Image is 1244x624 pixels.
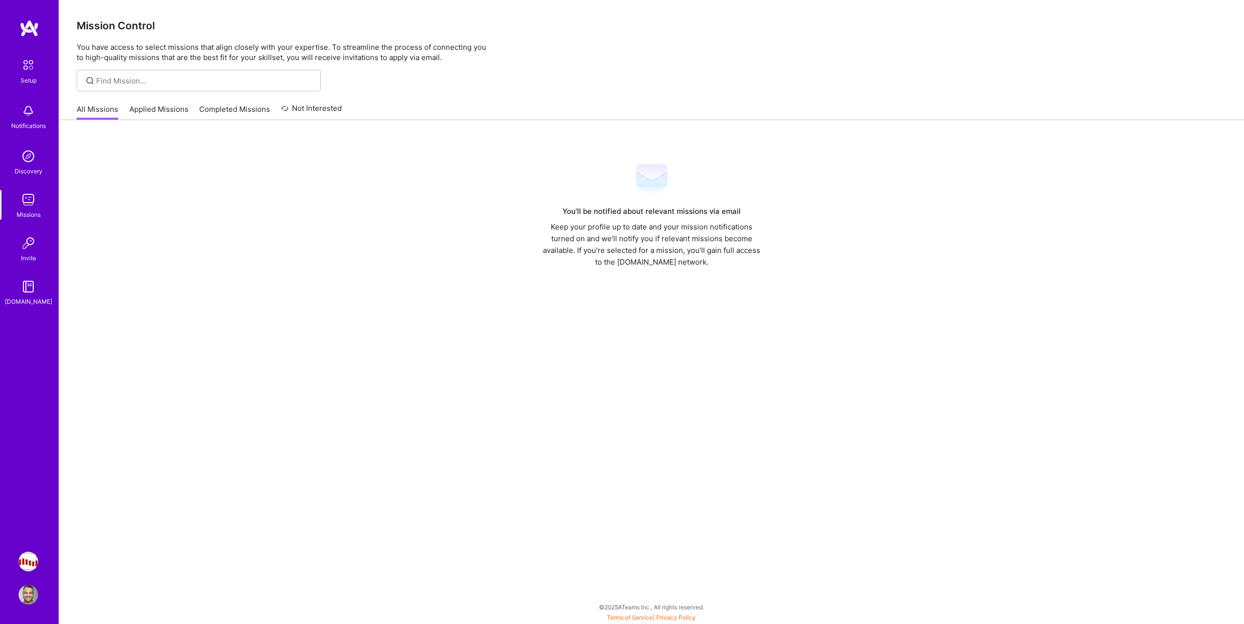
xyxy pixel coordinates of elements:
i: icon SearchGrey [84,75,96,86]
img: logo [20,20,39,37]
a: Privacy Policy [656,614,696,621]
div: [DOMAIN_NAME] [5,296,52,307]
div: Keep your profile up to date and your mission notifications turned on and we’ll notify you if rel... [539,221,765,268]
img: setup [18,55,39,75]
img: Steelbay.ai: AI Engineer for Multi-Agent Platform [19,552,38,571]
img: guide book [19,277,38,296]
img: teamwork [19,190,38,209]
a: Not Interested [281,103,342,120]
h3: Mission Control [77,20,1226,32]
div: You’ll be notified about relevant missions via email [539,206,765,217]
p: You have access to select missions that align closely with your expertise. To streamline the proc... [77,42,1226,62]
img: Invite [19,233,38,253]
div: Notifications [11,121,46,131]
img: User Avatar [19,585,38,604]
a: Completed Missions [199,104,270,120]
img: bell [19,101,38,121]
span: | [607,614,696,621]
img: Mail [636,163,667,194]
a: Terms of Service [607,614,653,621]
img: discovery [19,146,38,166]
div: Discovery [15,166,42,176]
a: User Avatar [16,585,41,604]
div: © 2025 ATeams Inc., All rights reserved. [59,595,1244,619]
a: Applied Missions [129,104,188,120]
div: Invite [21,253,36,263]
input: Find Mission... [96,76,313,86]
a: Steelbay.ai: AI Engineer for Multi-Agent Platform [16,552,41,571]
div: Setup [21,75,37,85]
div: Missions [17,209,41,220]
a: All Missions [77,104,118,120]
